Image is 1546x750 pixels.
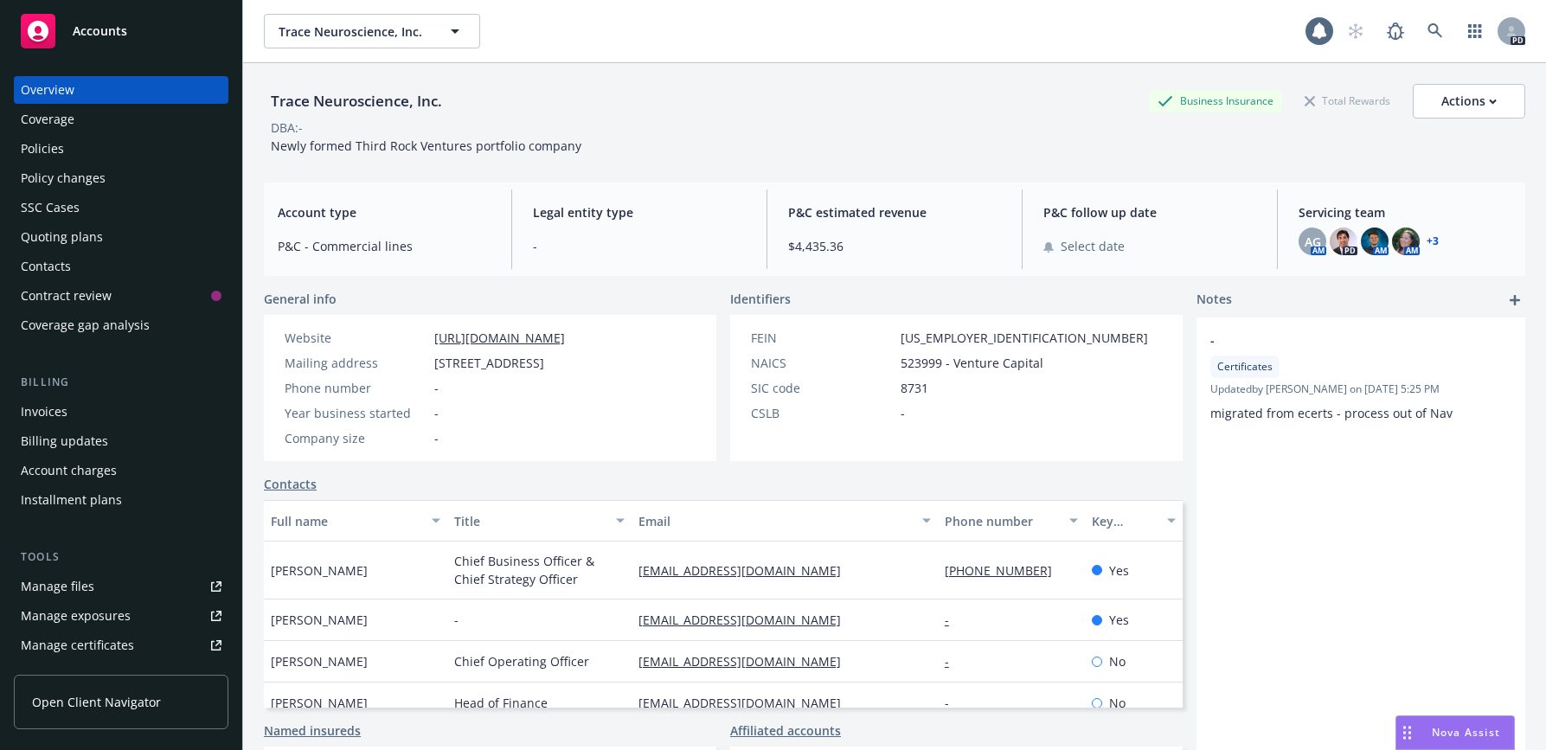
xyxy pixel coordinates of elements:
[1441,85,1497,118] div: Actions
[901,404,905,422] span: -
[14,7,228,55] a: Accounts
[1296,90,1399,112] div: Total Rewards
[21,457,117,484] div: Account charges
[454,611,459,629] span: -
[21,194,80,221] div: SSC Cases
[751,404,894,422] div: CSLB
[21,76,74,104] div: Overview
[1395,715,1515,750] button: Nova Assist
[454,652,589,670] span: Chief Operating Officer
[14,573,228,600] a: Manage files
[285,404,427,422] div: Year business started
[434,429,439,447] span: -
[271,561,368,580] span: [PERSON_NAME]
[1392,228,1420,255] img: photo
[21,282,112,310] div: Contract review
[14,548,228,566] div: Tools
[638,562,855,579] a: [EMAIL_ADDRESS][DOMAIN_NAME]
[14,76,228,104] a: Overview
[1210,331,1466,349] span: -
[14,223,228,251] a: Quoting plans
[1299,203,1511,221] span: Servicing team
[1196,317,1525,436] div: -CertificatesUpdatedby [PERSON_NAME] on [DATE] 5:25 PMmigrated from ecerts - process out of Nav
[21,253,71,280] div: Contacts
[285,329,427,347] div: Website
[1427,236,1439,247] a: +3
[1361,228,1389,255] img: photo
[264,475,317,493] a: Contacts
[1196,290,1232,311] span: Notes
[264,14,480,48] button: Trace Neuroscience, Inc.
[434,404,439,422] span: -
[1109,652,1126,670] span: No
[638,653,855,670] a: [EMAIL_ADDRESS][DOMAIN_NAME]
[638,695,855,711] a: [EMAIL_ADDRESS][DOMAIN_NAME]
[14,164,228,192] a: Policy changes
[1504,290,1525,311] a: add
[21,311,150,339] div: Coverage gap analysis
[14,282,228,310] a: Contract review
[454,694,548,712] span: Head of Finance
[638,612,855,628] a: [EMAIL_ADDRESS][DOMAIN_NAME]
[14,311,228,339] a: Coverage gap analysis
[730,290,791,308] span: Identifiers
[21,631,134,659] div: Manage certificates
[945,512,1059,530] div: Phone number
[751,354,894,372] div: NAICS
[1305,233,1321,251] span: AG
[638,512,912,530] div: Email
[14,135,228,163] a: Policies
[264,90,449,112] div: Trace Neuroscience, Inc.
[434,354,544,372] span: [STREET_ADDRESS]
[14,631,228,659] a: Manage certificates
[1085,500,1183,542] button: Key contact
[788,237,1001,255] span: $4,435.36
[434,379,439,397] span: -
[1418,14,1453,48] a: Search
[21,164,106,192] div: Policy changes
[901,354,1043,372] span: 523999 - Venture Capital
[632,500,938,542] button: Email
[1210,405,1453,421] span: migrated from ecerts - process out of Nav
[454,512,605,530] div: Title
[14,398,228,426] a: Invoices
[1217,359,1273,375] span: Certificates
[32,693,161,711] span: Open Client Navigator
[264,290,337,308] span: General info
[454,552,624,588] span: Chief Business Officer & Chief Strategy Officer
[14,457,228,484] a: Account charges
[271,138,581,154] span: Newly formed Third Rock Ventures portfolio company
[1330,228,1357,255] img: photo
[533,203,746,221] span: Legal entity type
[73,24,127,38] span: Accounts
[1109,694,1126,712] span: No
[751,379,894,397] div: SIC code
[14,374,228,391] div: Billing
[271,694,368,712] span: [PERSON_NAME]
[788,203,1001,221] span: P&C estimated revenue
[271,652,368,670] span: [PERSON_NAME]
[434,330,565,346] a: [URL][DOMAIN_NAME]
[1432,725,1500,740] span: Nova Assist
[945,695,963,711] a: -
[1413,84,1525,119] button: Actions
[14,194,228,221] a: SSC Cases
[271,611,368,629] span: [PERSON_NAME]
[21,135,64,163] div: Policies
[901,329,1148,347] span: [US_EMPLOYER_IDENTIFICATION_NUMBER]
[21,427,108,455] div: Billing updates
[14,106,228,133] a: Coverage
[278,203,491,221] span: Account type
[945,612,963,628] a: -
[21,398,67,426] div: Invoices
[285,379,427,397] div: Phone number
[285,354,427,372] div: Mailing address
[730,721,841,740] a: Affiliated accounts
[285,429,427,447] div: Company size
[1210,381,1511,397] span: Updated by [PERSON_NAME] on [DATE] 5:25 PM
[21,223,103,251] div: Quoting plans
[945,653,963,670] a: -
[14,253,228,280] a: Contacts
[271,512,421,530] div: Full name
[1396,716,1418,749] div: Drag to move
